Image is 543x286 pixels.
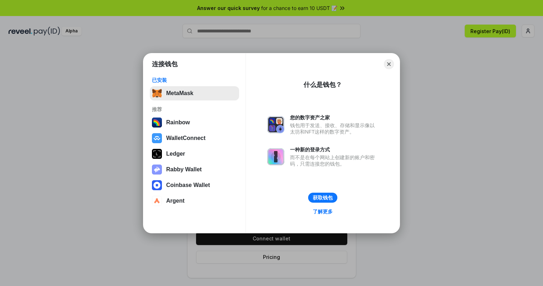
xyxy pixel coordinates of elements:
div: Rainbow [166,119,190,126]
div: WalletConnect [166,135,206,141]
div: 而不是在每个网站上创建新的账户和密码，只需连接您的钱包。 [290,154,378,167]
div: MetaMask [166,90,193,97]
div: Argent [166,198,185,204]
img: svg+xml,%3Csvg%20xmlns%3D%22http%3A%2F%2Fwww.w3.org%2F2000%2Fsvg%22%20fill%3D%22none%22%20viewBox... [152,165,162,175]
div: 获取钱包 [313,194,333,201]
div: Ledger [166,151,185,157]
button: Rainbow [150,115,239,130]
img: svg+xml,%3Csvg%20width%3D%2228%22%20height%3D%2228%22%20viewBox%3D%220%200%2028%2028%22%20fill%3D... [152,180,162,190]
img: svg+xml,%3Csvg%20width%3D%2228%22%20height%3D%2228%22%20viewBox%3D%220%200%2028%2028%22%20fill%3D... [152,133,162,143]
button: Coinbase Wallet [150,178,239,192]
img: svg+xml,%3Csvg%20width%3D%22120%22%20height%3D%22120%22%20viewBox%3D%220%200%20120%20120%22%20fil... [152,118,162,128]
img: svg+xml,%3Csvg%20xmlns%3D%22http%3A%2F%2Fwww.w3.org%2F2000%2Fsvg%22%20width%3D%2228%22%20height%3... [152,149,162,159]
div: Coinbase Wallet [166,182,210,188]
button: Rabby Wallet [150,162,239,177]
div: 一种新的登录方式 [290,146,378,153]
button: Close [384,59,394,69]
button: 获取钱包 [308,193,337,203]
div: 推荐 [152,106,237,113]
button: Argent [150,194,239,208]
img: svg+xml,%3Csvg%20fill%3D%22none%22%20height%3D%2233%22%20viewBox%3D%220%200%2035%2033%22%20width%... [152,88,162,98]
div: Rabby Wallet [166,166,202,173]
div: 已安装 [152,77,237,83]
button: Ledger [150,147,239,161]
div: 了解更多 [313,208,333,215]
a: 了解更多 [309,207,337,216]
div: 什么是钱包？ [304,80,342,89]
div: 钱包用于发送、接收、存储和显示像以太坊和NFT这样的数字资产。 [290,122,378,135]
button: WalletConnect [150,131,239,145]
img: svg+xml,%3Csvg%20xmlns%3D%22http%3A%2F%2Fwww.w3.org%2F2000%2Fsvg%22%20fill%3D%22none%22%20viewBox... [267,148,284,165]
img: svg+xml,%3Csvg%20width%3D%2228%22%20height%3D%2228%22%20viewBox%3D%220%200%2028%2028%22%20fill%3D... [152,196,162,206]
button: MetaMask [150,86,239,100]
img: svg+xml,%3Csvg%20xmlns%3D%22http%3A%2F%2Fwww.w3.org%2F2000%2Fsvg%22%20fill%3D%22none%22%20viewBox... [267,116,284,133]
h1: 连接钱包 [152,60,178,68]
div: 您的数字资产之家 [290,114,378,121]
